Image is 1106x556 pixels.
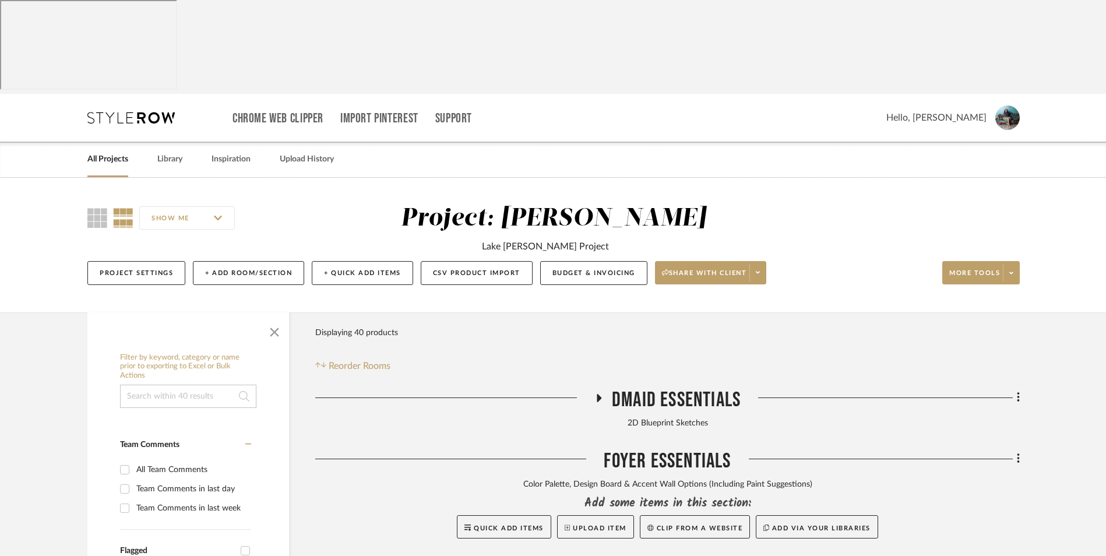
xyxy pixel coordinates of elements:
a: Inspiration [212,152,251,167]
a: Upload History [280,152,334,167]
div: 2D Blueprint Sketches [315,417,1020,430]
span: Hello, [PERSON_NAME] [886,111,987,125]
img: avatar [995,105,1020,130]
div: Displaying 40 products [315,321,398,344]
a: Import Pinterest [340,114,418,124]
button: Share with client [655,261,767,284]
button: Reorder Rooms [315,359,390,373]
span: More tools [949,269,1000,286]
button: + Quick Add Items [312,261,413,285]
a: Library [157,152,182,167]
div: All Team Comments [136,460,248,479]
span: Team Comments [120,441,179,449]
div: Flagged [120,546,235,556]
div: Lake [PERSON_NAME] Project [482,240,609,254]
span: DMAID Essentials [612,388,741,413]
a: All Projects [87,152,128,167]
a: Support [435,114,472,124]
button: Budget & Invoicing [540,261,647,285]
div: Color Palette, Design Board & Accent Wall Options (Including Paint Suggestions) [315,478,1020,491]
button: + Add Room/Section [193,261,304,285]
button: Close [263,318,286,342]
button: Quick Add Items [457,515,551,539]
button: Project Settings [87,261,185,285]
a: Chrome Web Clipper [233,114,323,124]
button: More tools [942,261,1020,284]
button: CSV Product Import [421,261,533,285]
span: Reorder Rooms [329,359,390,373]
button: Clip from a website [640,515,750,539]
input: Search within 40 results [120,385,256,408]
h6: Filter by keyword, category or name prior to exporting to Excel or Bulk Actions [120,353,256,381]
span: Quick Add Items [474,525,544,532]
span: Share with client [662,269,747,286]
button: Upload Item [557,515,634,539]
div: Team Comments in last week [136,499,248,518]
button: Add via your libraries [756,515,878,539]
div: Add some items in this section: [315,495,1020,512]
div: Team Comments in last day [136,480,248,498]
div: Project: [PERSON_NAME] [401,206,706,231]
